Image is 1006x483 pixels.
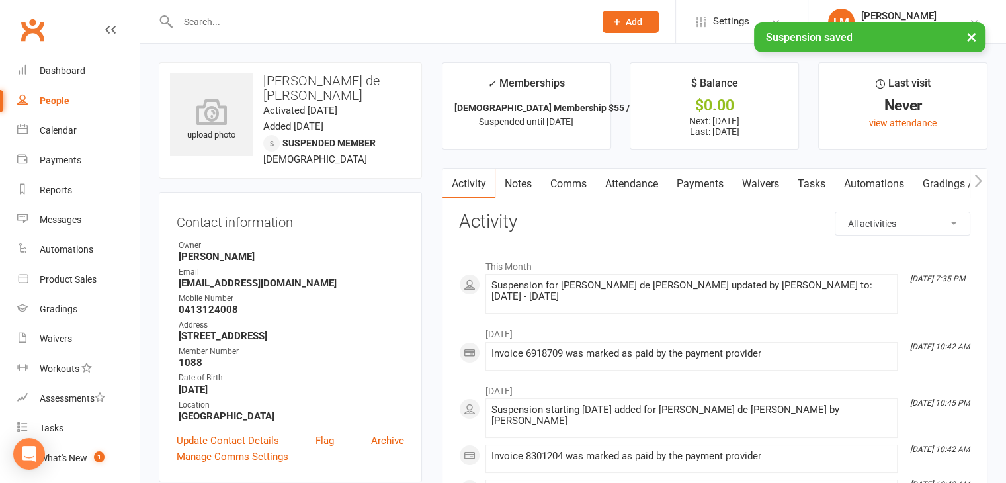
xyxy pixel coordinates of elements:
[754,22,985,52] div: Suspension saved
[174,13,585,31] input: Search...
[459,253,970,274] li: This Month
[17,146,140,175] a: Payments
[13,438,45,470] div: Open Intercom Messenger
[17,384,140,414] a: Assessments
[910,445,970,454] i: [DATE] 10:42 AM
[667,169,733,199] a: Payments
[642,99,786,112] div: $0.00
[491,451,892,462] div: Invoice 8301204 was marked as paid by the payment provider
[179,399,404,412] div: Location
[282,138,376,148] span: Suspended member
[179,319,404,331] div: Address
[479,116,573,127] span: Suspended until [DATE]
[603,11,659,33] button: Add
[40,304,77,314] div: Gradings
[40,333,72,344] div: Waivers
[179,304,404,316] strong: 0413124008
[835,169,913,199] a: Automations
[828,9,855,35] div: LM
[40,95,69,106] div: People
[17,56,140,86] a: Dashboard
[179,277,404,289] strong: [EMAIL_ADDRESS][DOMAIN_NAME]
[263,154,367,165] span: [DEMOGRAPHIC_DATA]
[17,265,140,294] a: Product Sales
[40,214,81,225] div: Messages
[642,116,786,137] p: Next: [DATE] Last: [DATE]
[40,125,77,136] div: Calendar
[40,453,87,463] div: What's New
[459,212,970,232] h3: Activity
[691,75,738,99] div: $ Balance
[179,345,404,358] div: Member Number
[371,433,404,449] a: Archive
[733,169,788,199] a: Waivers
[179,240,404,252] div: Owner
[40,185,72,195] div: Reports
[179,266,404,279] div: Email
[713,7,749,36] span: Settings
[910,398,970,408] i: [DATE] 10:45 PM
[179,251,404,263] strong: [PERSON_NAME]
[177,210,404,230] h3: Contact information
[40,66,85,76] div: Dashboard
[495,169,541,199] a: Notes
[459,377,970,398] li: [DATE]
[491,348,892,359] div: Invoice 6918709 was marked as paid by the payment provider
[831,99,975,112] div: Never
[16,13,49,46] a: Clubworx
[179,410,404,422] strong: [GEOGRAPHIC_DATA]
[40,423,63,433] div: Tasks
[626,17,642,27] span: Add
[442,169,495,199] a: Activity
[910,342,970,351] i: [DATE] 10:42 AM
[40,274,97,285] div: Product Sales
[491,404,892,427] div: Suspension starting [DATE] added for [PERSON_NAME] de [PERSON_NAME] by [PERSON_NAME]
[17,354,140,384] a: Workouts
[596,169,667,199] a: Attendance
[17,443,140,473] a: What's New1
[170,73,411,103] h3: [PERSON_NAME] de [PERSON_NAME]
[17,116,140,146] a: Calendar
[17,294,140,324] a: Gradings
[541,169,596,199] a: Comms
[94,451,105,462] span: 1
[263,105,337,116] time: Activated [DATE]
[17,324,140,354] a: Waivers
[263,120,323,132] time: Added [DATE]
[459,320,970,341] li: [DATE]
[876,75,931,99] div: Last visit
[179,372,404,384] div: Date of Birth
[487,75,565,99] div: Memberships
[177,449,288,464] a: Manage Comms Settings
[40,244,93,255] div: Automations
[179,330,404,342] strong: [STREET_ADDRESS]
[910,274,965,283] i: [DATE] 7:35 PM
[170,99,253,142] div: upload photo
[40,363,79,374] div: Workouts
[179,384,404,396] strong: [DATE]
[861,10,966,22] div: [PERSON_NAME]
[40,155,81,165] div: Payments
[17,205,140,235] a: Messages
[869,118,937,128] a: view attendance
[17,175,140,205] a: Reports
[177,433,279,449] a: Update Contact Details
[788,169,835,199] a: Tasks
[491,280,892,302] div: Suspension for [PERSON_NAME] de [PERSON_NAME] updated by [PERSON_NAME] to: [DATE] - [DATE]
[40,393,105,404] div: Assessments
[179,292,404,305] div: Mobile Number
[454,103,671,113] strong: [DEMOGRAPHIC_DATA] Membership $55 / 6 months
[17,414,140,443] a: Tasks
[960,22,984,51] button: ×
[17,86,140,116] a: People
[315,433,334,449] a: Flag
[861,22,966,34] div: Origem Brazilian Jiu-Jitsu
[17,235,140,265] a: Automations
[179,357,404,369] strong: 1088
[487,77,496,90] i: ✓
